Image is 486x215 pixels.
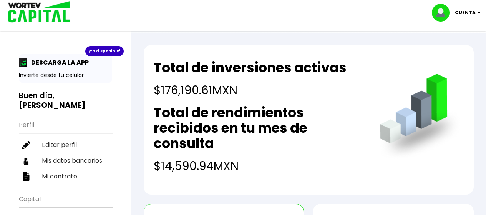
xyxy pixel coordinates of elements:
a: Editar perfil [19,137,112,153]
ul: Perfil [19,116,112,184]
img: datos-icon.10cf9172.svg [22,157,30,165]
a: Mi contrato [19,168,112,184]
img: grafica.516fef24.png [377,74,464,161]
img: app-icon [19,58,27,67]
p: Cuenta [455,7,476,18]
h4: $176,190.61 MXN [154,82,347,99]
img: contrato-icon.f2db500c.svg [22,172,30,181]
img: editar-icon.952d3147.svg [22,141,30,149]
img: icon-down [476,12,486,14]
p: DESCARGA LA APP [27,58,89,67]
h2: Total de rendimientos recibidos en tu mes de consulta [154,105,365,151]
a: Mis datos bancarios [19,153,112,168]
h4: $14,590.94 MXN [154,157,365,175]
img: profile-image [432,4,455,22]
p: Invierte desde tu celular [19,71,112,79]
h3: Buen día, [19,91,112,110]
b: [PERSON_NAME] [19,100,86,110]
h2: Total de inversiones activas [154,60,347,75]
div: ¡Ya disponible! [85,46,124,56]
